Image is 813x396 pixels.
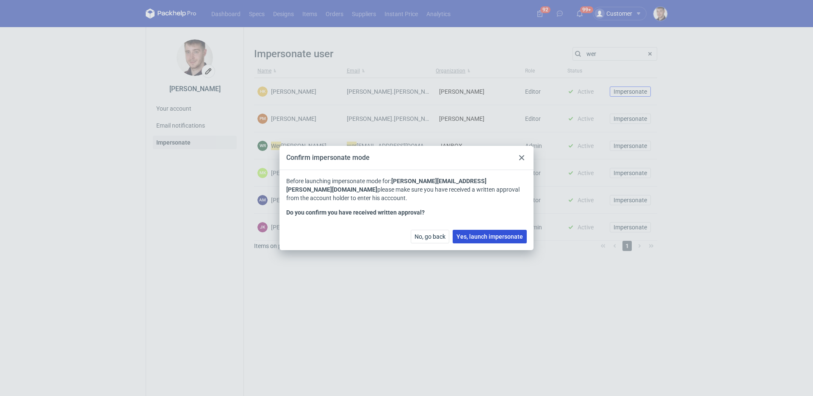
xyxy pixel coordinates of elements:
[411,230,449,243] button: No, go back
[456,234,523,240] span: Yes, launch impersonate
[286,177,527,202] p: Before launching impersonate mode for: please make sure you have received a written approval from...
[453,230,527,243] button: Yes, launch impersonate
[286,209,425,216] strong: Do you confirm you have received written approval?
[415,234,445,240] span: No, go back
[286,153,370,162] div: Confirm impersonate mode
